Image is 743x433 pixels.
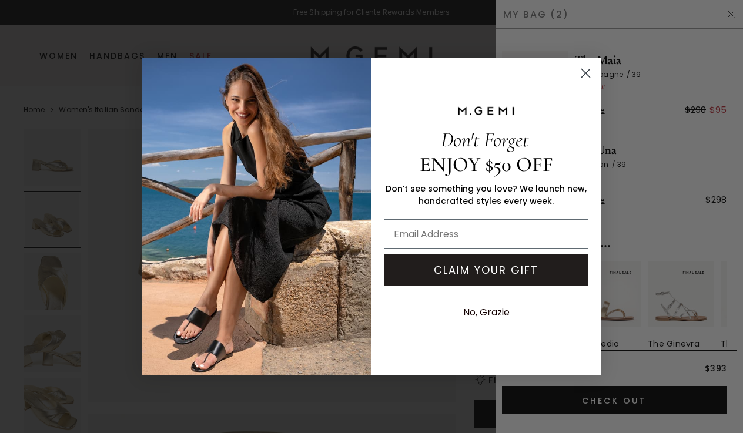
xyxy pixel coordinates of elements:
[384,254,588,286] button: CLAIM YOUR GIFT
[457,106,516,116] img: M.GEMI
[457,298,516,327] button: No, Grazie
[420,152,553,177] span: ENJOY $50 OFF
[384,219,588,249] input: Email Address
[441,127,528,152] span: Don't Forget
[575,63,596,83] button: Close dialog
[142,58,371,375] img: M.Gemi
[386,183,587,207] span: Don’t see something you love? We launch new, handcrafted styles every week.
